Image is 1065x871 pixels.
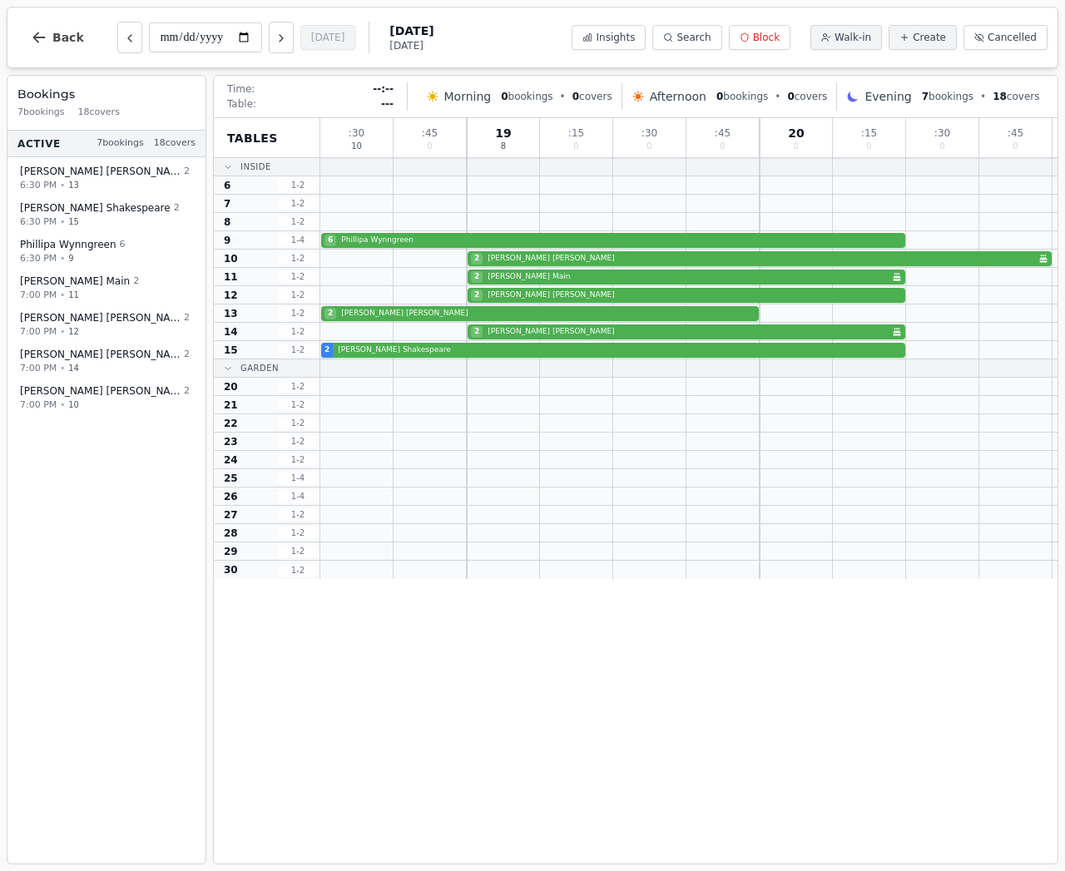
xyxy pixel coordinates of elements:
span: 0 [787,91,794,102]
span: 7:00 PM [20,324,57,339]
span: 1 - 4 [278,472,318,484]
span: [PERSON_NAME] [PERSON_NAME] [484,290,902,301]
span: 0 [1013,142,1018,151]
span: 18 covers [154,136,196,151]
span: 2 [174,201,180,215]
span: 2 [184,311,190,325]
button: [DATE] [300,25,356,50]
span: Walk-in [835,31,871,44]
span: [DATE] [389,22,433,39]
span: • [60,215,65,228]
span: 0 [939,142,944,151]
span: Tables [227,130,278,146]
span: 7 [922,91,929,102]
span: 6:30 PM [20,215,57,229]
span: Morning [444,88,492,105]
span: 7 [224,197,230,210]
span: 2 [471,290,483,301]
span: 1 - 2 [278,398,318,411]
span: 2 [471,253,483,265]
button: [PERSON_NAME] Main27:00 PM•11 [11,269,202,308]
span: Create [913,31,946,44]
button: Next day [269,22,294,53]
span: 12 [224,289,238,302]
span: 1 - 4 [278,490,318,502]
button: Back [17,17,97,57]
span: : 45 [422,128,438,138]
span: 19 [495,127,511,139]
span: 9 [224,234,230,247]
span: : 45 [1008,128,1023,138]
span: Block [753,31,780,44]
span: 0 [572,91,579,102]
span: 6:30 PM [20,251,57,265]
span: 22 [224,417,238,430]
span: 1 - 2 [278,417,318,429]
span: 6 [324,235,336,246]
button: Search [652,25,721,50]
span: 1 - 2 [278,270,318,283]
span: [PERSON_NAME] Main [20,275,130,288]
span: 14 [224,325,238,339]
span: : 30 [641,128,657,138]
span: [PERSON_NAME] [PERSON_NAME] [484,326,890,338]
span: 0 [501,91,508,102]
span: 28 [224,527,238,540]
span: 6:30 PM [20,178,57,192]
span: [PERSON_NAME] [PERSON_NAME] [20,348,181,361]
button: [PERSON_NAME] [PERSON_NAME]27:00 PM•10 [11,379,202,418]
button: [PERSON_NAME] [PERSON_NAME]27:00 PM•12 [11,305,202,344]
span: 10 [224,252,238,265]
span: 1 - 2 [278,289,318,301]
span: 12 [68,325,79,338]
span: --- [381,97,394,111]
span: 25 [224,472,238,485]
span: 8 [501,142,506,151]
span: 11 [68,289,79,301]
span: 7:00 PM [20,288,57,302]
span: 1 - 2 [278,325,318,338]
span: 2 [184,165,190,179]
span: Table: [227,97,256,111]
span: • [60,179,65,191]
span: : 30 [349,128,364,138]
span: 2 [324,308,336,319]
span: 0 [646,142,651,151]
span: 27 [224,508,238,522]
span: [PERSON_NAME] [PERSON_NAME] [20,165,181,178]
span: 0 [573,142,578,151]
span: 9 [68,252,73,265]
span: 1 - 2 [278,215,318,228]
span: • [980,90,986,103]
span: 13 [224,307,238,320]
span: 10 [68,398,79,411]
span: Inside [240,161,271,173]
span: 1 - 2 [278,179,318,191]
span: Insights [596,31,635,44]
span: covers [993,90,1039,103]
span: 26 [224,490,238,503]
span: 15 [224,344,238,357]
span: 10 [351,142,362,151]
span: 20 [224,380,238,393]
span: 2 [324,344,329,356]
span: Cancelled [988,31,1037,44]
span: 18 covers [78,106,120,120]
span: [PERSON_NAME] [PERSON_NAME] [338,308,755,319]
span: bookings [716,90,768,103]
span: 0 [720,142,725,151]
span: : 15 [568,128,584,138]
span: • [60,325,65,338]
span: 1 - 2 [278,344,318,356]
span: : 30 [934,128,950,138]
span: [PERSON_NAME] [PERSON_NAME] [20,384,181,398]
button: [PERSON_NAME] [PERSON_NAME]27:00 PM•14 [11,342,202,381]
span: 2 [471,271,483,283]
button: Block [729,25,790,50]
button: Phillipa Wynngreen66:30 PM•9 [11,232,202,271]
span: Phillipa Wynngreen [338,235,902,246]
span: • [60,362,65,374]
span: 24 [224,453,238,467]
span: 11 [224,270,238,284]
span: 1 - 2 [278,453,318,466]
